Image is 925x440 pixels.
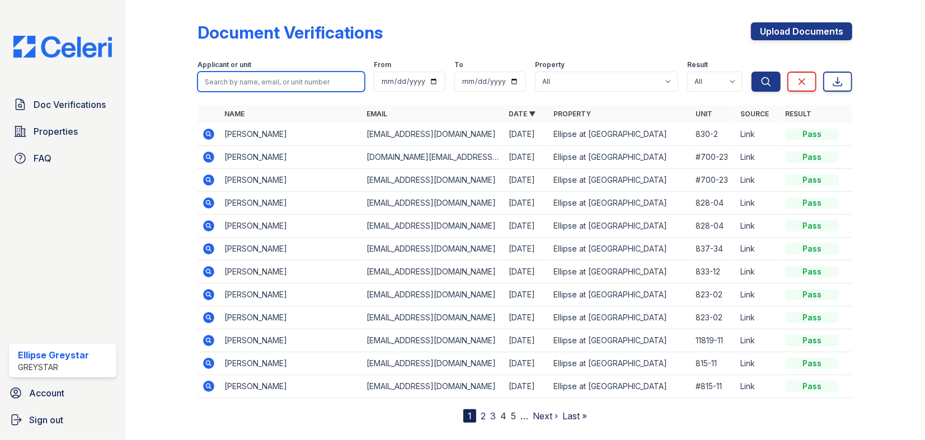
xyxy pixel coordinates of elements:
[220,146,362,169] td: [PERSON_NAME]
[740,110,769,118] a: Source
[504,123,549,146] td: [DATE]
[691,306,736,329] td: 823-02
[549,146,691,169] td: Ellipse at [GEOGRAPHIC_DATA]
[198,22,383,42] div: Document Verifications
[220,375,362,398] td: [PERSON_NAME]
[785,312,839,323] div: Pass
[220,329,362,352] td: [PERSON_NAME]
[362,306,504,329] td: [EMAIL_ADDRESS][DOMAIN_NAME]
[509,110,536,118] a: Date ▼
[691,375,736,398] td: #815-11
[549,169,691,192] td: Ellipse at [GEOGRAPHIC_DATA]
[220,215,362,238] td: [PERSON_NAME]
[691,352,736,375] td: 815-11
[691,238,736,261] td: 837-34
[691,169,736,192] td: #700-23
[549,261,691,283] td: Ellipse at [GEOGRAPHIC_DATA]
[785,243,839,254] div: Pass
[736,169,781,192] td: Link
[785,381,839,392] div: Pass
[687,60,708,69] label: Result
[9,147,116,169] a: FAQ
[785,129,839,140] div: Pass
[691,123,736,146] td: 830-2
[4,36,121,58] img: CE_Logo_Blue-a8612792a0a2168367f1c8372b55b34899dd931a85d93a1a3d3e32e68fde9ad4.png
[504,352,549,375] td: [DATE]
[736,215,781,238] td: Link
[490,410,496,422] a: 3
[691,283,736,306] td: 823-02
[504,329,549,352] td: [DATE]
[736,238,781,261] td: Link
[520,409,528,423] span: …
[504,146,549,169] td: [DATE]
[504,306,549,329] td: [DATE]
[504,261,549,283] td: [DATE]
[29,386,64,400] span: Account
[736,375,781,398] td: Link
[504,192,549,215] td: [DATE]
[220,123,362,146] td: [PERSON_NAME]
[362,352,504,375] td: [EMAIL_ADDRESS][DOMAIN_NAME]
[374,60,391,69] label: From
[362,261,504,283] td: [EMAIL_ADDRESS][DOMAIN_NAME]
[535,60,565,69] label: Property
[500,410,506,422] a: 4
[736,123,781,146] td: Link
[751,22,852,40] a: Upload Documents
[549,123,691,146] td: Ellipse at [GEOGRAPHIC_DATA]
[549,306,691,329] td: Ellipse at [GEOGRAPHIC_DATA]
[504,375,549,398] td: [DATE]
[9,93,116,116] a: Doc Verifications
[29,413,63,427] span: Sign out
[362,215,504,238] td: [EMAIL_ADDRESS][DOMAIN_NAME]
[785,174,839,186] div: Pass
[736,192,781,215] td: Link
[549,352,691,375] td: Ellipse at [GEOGRAPHIC_DATA]
[362,329,504,352] td: [EMAIL_ADDRESS][DOMAIN_NAME]
[362,375,504,398] td: [EMAIL_ADDRESS][DOMAIN_NAME]
[785,358,839,369] div: Pass
[220,283,362,306] td: [PERSON_NAME]
[504,283,549,306] td: [DATE]
[504,238,549,261] td: [DATE]
[785,197,839,209] div: Pass
[691,146,736,169] td: #700-23
[454,60,463,69] label: To
[549,215,691,238] td: Ellipse at [GEOGRAPHIC_DATA]
[785,335,839,346] div: Pass
[198,60,251,69] label: Applicant or unit
[504,215,549,238] td: [DATE]
[549,375,691,398] td: Ellipse at [GEOGRAPHIC_DATA]
[463,409,476,423] div: 1
[691,329,736,352] td: 11819-11
[736,283,781,306] td: Link
[785,266,839,277] div: Pass
[736,146,781,169] td: Link
[549,192,691,215] td: Ellipse at [GEOGRAPHIC_DATA]
[549,283,691,306] td: Ellipse at [GEOGRAPHIC_DATA]
[34,98,106,111] span: Doc Verifications
[696,110,712,118] a: Unit
[362,192,504,215] td: [EMAIL_ADDRESS][DOMAIN_NAME]
[9,120,116,143] a: Properties
[691,215,736,238] td: 828-04
[504,169,549,192] td: [DATE]
[198,72,365,92] input: Search by name, email, or unit number
[785,152,839,163] div: Pass
[220,192,362,215] td: [PERSON_NAME]
[481,410,486,422] a: 2
[224,110,245,118] a: Name
[220,306,362,329] td: [PERSON_NAME]
[220,352,362,375] td: [PERSON_NAME]
[4,409,121,431] a: Sign out
[4,382,121,404] a: Account
[362,238,504,261] td: [EMAIL_ADDRESS][DOMAIN_NAME]
[362,123,504,146] td: [EMAIL_ADDRESS][DOMAIN_NAME]
[362,283,504,306] td: [EMAIL_ADDRESS][DOMAIN_NAME]
[736,352,781,375] td: Link
[736,329,781,352] td: Link
[533,410,558,422] a: Next ›
[18,348,89,362] div: Ellipse Greystar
